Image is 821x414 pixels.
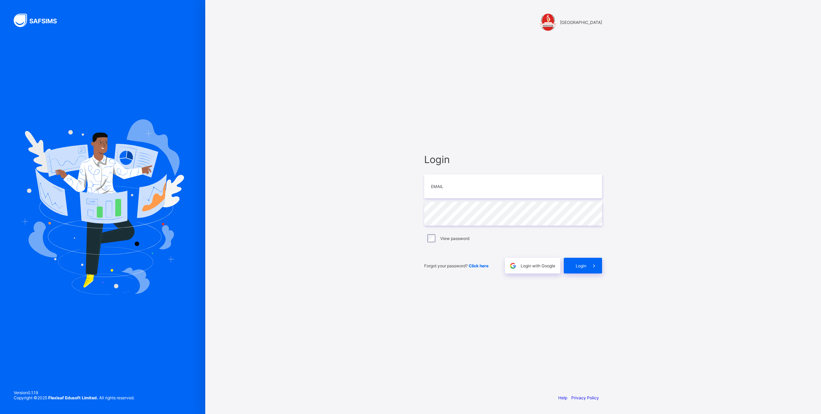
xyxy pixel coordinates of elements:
[558,395,567,400] a: Help
[509,262,517,270] img: google.396cfc9801f0270233282035f929180a.svg
[14,390,134,395] span: Version 0.1.19
[21,119,184,294] img: Hero Image
[469,263,488,268] a: Click here
[48,395,98,400] strong: Flexisaf Edusoft Limited.
[424,153,602,165] span: Login
[576,263,586,268] span: Login
[560,20,602,25] span: [GEOGRAPHIC_DATA]
[521,263,555,268] span: Login with Google
[440,236,469,241] label: View password
[14,395,134,400] span: Copyright © 2025 All rights reserved.
[571,395,599,400] a: Privacy Policy
[14,14,65,27] img: SAFSIMS Logo
[424,263,488,268] span: Forgot your password?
